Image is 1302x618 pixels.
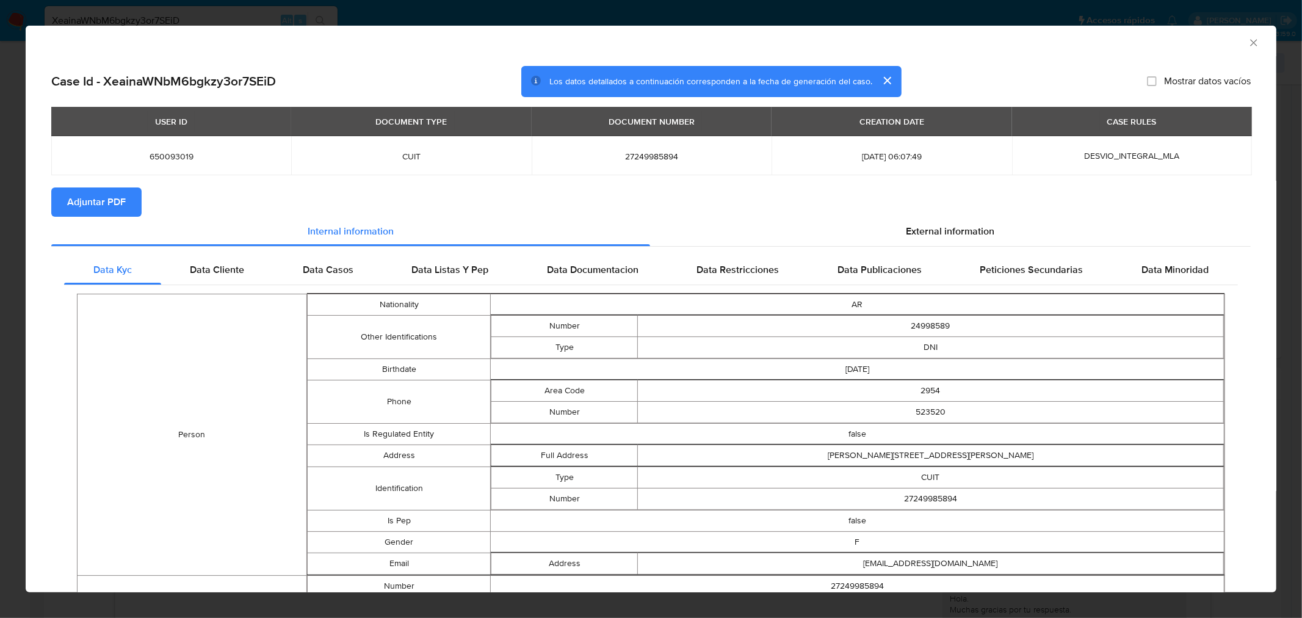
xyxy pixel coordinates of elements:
[308,553,491,575] td: Email
[638,553,1224,574] td: [EMAIL_ADDRESS][DOMAIN_NAME]
[78,294,307,575] td: Person
[51,187,142,217] button: Adjuntar PDF
[491,467,638,488] td: Type
[1164,75,1251,87] span: Mostrar datos vacíos
[1147,76,1157,86] input: Mostrar datos vacíos
[491,401,638,423] td: Number
[308,315,491,358] td: Other Identifications
[308,575,491,597] td: Number
[638,488,1224,509] td: 27249985894
[64,255,1238,285] div: Detailed internal info
[411,263,488,277] span: Data Listas Y Pep
[308,224,394,238] span: Internal information
[491,336,638,358] td: Type
[66,151,277,162] span: 650093019
[491,380,638,401] td: Area Code
[26,26,1276,592] div: closure-recommendation-modal
[872,66,902,95] button: cerrar
[190,263,244,277] span: Data Cliente
[638,445,1224,466] td: [PERSON_NAME][STREET_ADDRESS][PERSON_NAME]
[837,263,922,277] span: Data Publicaciones
[491,423,1224,445] td: false
[308,294,491,315] td: Nationality
[491,510,1224,531] td: false
[1100,111,1164,132] div: CASE RULES
[491,575,1224,597] td: 27249985894
[852,111,931,132] div: CREATION DATE
[308,380,491,423] td: Phone
[549,75,872,87] span: Los datos detallados a continuación corresponden a la fecha de generación del caso.
[638,401,1224,423] td: 523520
[546,151,757,162] span: 27249985894
[491,294,1224,315] td: AR
[51,217,1251,246] div: Detailed info
[638,336,1224,358] td: DNI
[369,111,455,132] div: DOCUMENT TYPE
[303,263,353,277] span: Data Casos
[638,315,1224,336] td: 24998589
[638,380,1224,401] td: 2954
[491,358,1224,380] td: [DATE]
[148,111,195,132] div: USER ID
[308,445,491,467] td: Address
[308,510,491,531] td: Is Pep
[547,263,638,277] span: Data Documentacion
[491,445,638,466] td: Full Address
[308,467,491,510] td: Identification
[786,151,997,162] span: [DATE] 06:07:49
[601,111,702,132] div: DOCUMENT NUMBER
[51,73,276,89] h2: Case Id - XeainaWNbM6bgkzy3or7SEiD
[306,151,516,162] span: CUIT
[93,263,132,277] span: Data Kyc
[67,189,126,216] span: Adjuntar PDF
[308,531,491,553] td: Gender
[980,263,1083,277] span: Peticiones Secundarias
[308,358,491,380] td: Birthdate
[1084,150,1179,162] span: DESVIO_INTEGRAL_MLA
[491,531,1224,553] td: F
[697,263,779,277] span: Data Restricciones
[1248,37,1259,48] button: Cerrar ventana
[491,315,638,336] td: Number
[308,423,491,445] td: Is Regulated Entity
[638,467,1224,488] td: CUIT
[491,553,638,574] td: Address
[491,488,638,509] td: Number
[906,224,994,238] span: External information
[1141,263,1209,277] span: Data Minoridad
